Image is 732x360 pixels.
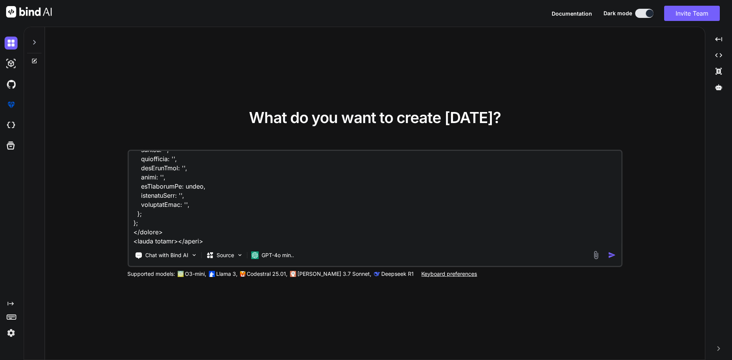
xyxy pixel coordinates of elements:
img: claude [290,271,296,277]
img: GPT-4 [177,271,183,277]
span: What do you want to create [DATE]? [249,108,501,127]
img: darkChat [5,37,18,50]
p: GPT-4o min.. [262,251,294,259]
p: [PERSON_NAME] 3.7 Sonnet, [297,270,371,278]
img: premium [5,98,18,111]
img: Pick Models [236,252,243,258]
p: Chat with Bind AI [145,251,188,259]
button: Invite Team [664,6,720,21]
img: githubDark [5,78,18,91]
p: Codestral 25.01, [247,270,287,278]
img: GPT-4o mini [251,251,258,259]
img: Mistral-AI [240,271,245,277]
textarea: <loremips> <dol sitam="conse adip" el="sedDoei" temp-in-utlabore="etdolo" magn-al-enimadmi="venia... [128,151,621,245]
p: Supported models: [127,270,175,278]
img: cloudideIcon [5,119,18,132]
span: Documentation [552,10,592,17]
img: attachment [592,251,600,259]
p: Source [217,251,234,259]
img: claude [374,271,380,277]
p: Keyboard preferences [421,270,477,278]
button: Documentation [552,10,592,18]
img: Llama2 [209,271,215,277]
p: O3-mini, [185,270,206,278]
img: darkAi-studio [5,57,18,70]
img: Pick Tools [191,252,197,258]
p: Llama 3, [216,270,238,278]
img: icon [608,251,616,259]
img: Bind AI [6,6,52,18]
img: settings [5,326,18,339]
p: Deepseek R1 [381,270,414,278]
span: Dark mode [604,10,632,17]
